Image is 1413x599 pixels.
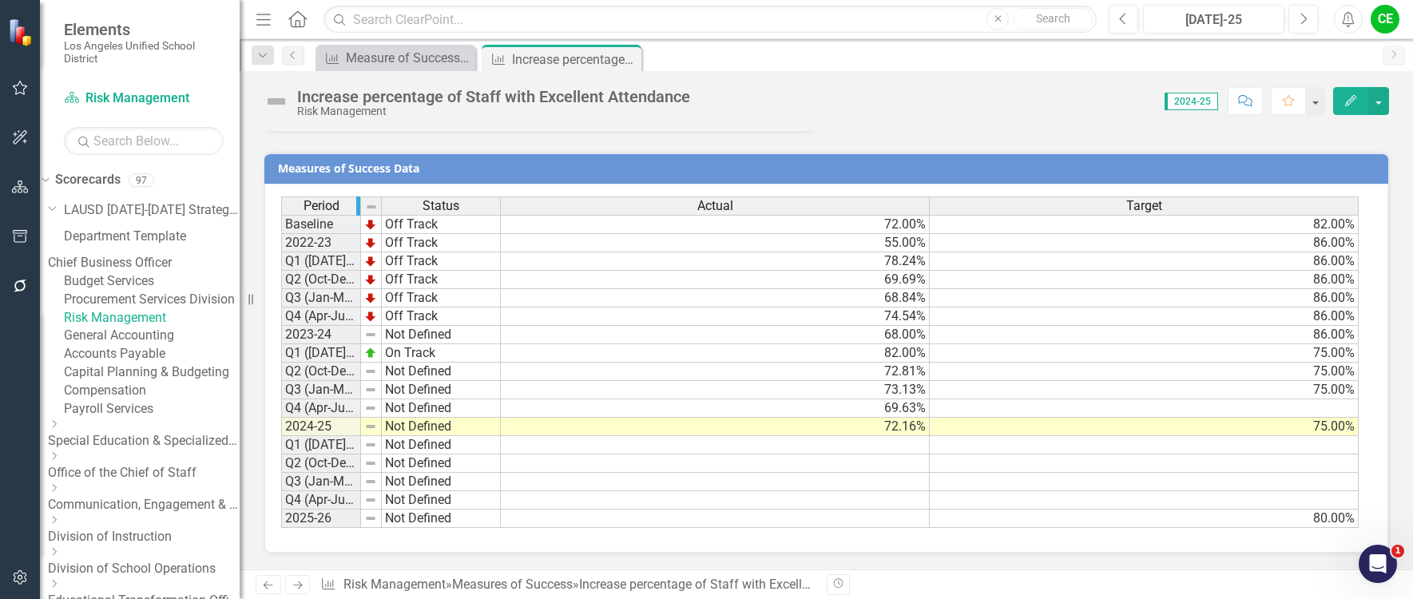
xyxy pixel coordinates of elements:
[281,399,361,418] td: Q4 (Apr-Jun)-24/25
[501,344,930,363] td: 82.00%
[281,510,361,528] td: 2025-26
[382,454,501,473] td: Not Defined
[382,271,501,289] td: Off Track
[304,199,339,213] span: Period
[579,577,887,592] div: Increase percentage of Staff with Excellent Attendance
[930,326,1359,344] td: 86.00%
[501,418,930,436] td: 72.16%
[382,252,501,271] td: Off Track
[364,475,377,488] img: 8DAGhfEEPCf229AAAAAElFTkSuQmCC
[364,365,377,378] img: 8DAGhfEEPCf229AAAAAElFTkSuQmCC
[281,215,361,234] td: Baseline
[1165,93,1218,110] span: 2024-25
[281,418,361,436] td: 2024-25
[364,328,377,341] img: 8DAGhfEEPCf229AAAAAElFTkSuQmCC
[48,560,240,578] a: Division of School Operations
[1391,545,1404,557] span: 1
[930,215,1359,234] td: 82.00%
[1371,5,1399,34] button: CE
[64,291,240,309] a: Procurement Services Division
[501,399,930,418] td: 69.63%
[382,399,501,418] td: Not Defined
[64,228,240,246] a: Department Template
[382,234,501,252] td: Off Track
[382,473,501,491] td: Not Defined
[423,199,459,213] span: Status
[64,345,240,363] a: Accounts Payable
[264,89,289,114] img: Not Defined
[501,326,930,344] td: 68.00%
[281,252,361,271] td: Q1 ([DATE]-Sep)-23/24
[382,491,501,510] td: Not Defined
[364,383,377,396] img: 8DAGhfEEPCf229AAAAAElFTkSuQmCC
[64,20,224,39] span: Elements
[320,576,814,594] div: » »
[364,420,377,433] img: 8DAGhfEEPCf229AAAAAElFTkSuQmCC
[48,528,240,546] a: Division of Instruction
[452,577,573,592] a: Measures of Success
[281,473,361,491] td: Q3 (Jan-Mar)-25/26
[382,326,501,344] td: Not Defined
[930,510,1359,528] td: 80.00%
[364,402,377,415] img: 8DAGhfEEPCf229AAAAAElFTkSuQmCC
[1359,545,1397,583] iframe: Intercom live chat
[64,363,240,382] a: Capital Planning & Budgeting
[281,289,361,307] td: Q3 (Jan-Mar)-23/24
[382,344,501,363] td: On Track
[382,381,501,399] td: Not Defined
[297,88,690,105] div: Increase percentage of Staff with Excellent Attendance
[64,382,240,400] a: Compensation
[501,363,930,381] td: 72.81%
[64,309,240,327] a: Risk Management
[48,496,240,514] a: Communication, Engagement & Collaboration
[48,254,240,272] a: Chief Business Officer
[365,200,378,213] img: 8DAGhfEEPCf229AAAAAElFTkSuQmCC
[364,347,377,359] img: zOikAAAAAElFTkSuQmCC
[501,381,930,399] td: 73.13%
[930,252,1359,271] td: 86.00%
[501,289,930,307] td: 68.84%
[64,400,240,419] a: Payroll Services
[364,292,377,304] img: TnMDeAgwAPMxUmUi88jYAAAAAElFTkSuQmCC
[297,105,690,117] div: Risk Management
[930,271,1359,289] td: 86.00%
[1149,10,1279,30] div: [DATE]-25
[48,432,240,450] a: Special Education & Specialized Programs
[364,457,377,470] img: 8DAGhfEEPCf229AAAAAElFTkSuQmCC
[1143,5,1284,34] button: [DATE]-25
[64,89,224,108] a: Risk Management
[323,6,1097,34] input: Search ClearPoint...
[64,327,240,345] a: General Accounting
[382,307,501,326] td: Off Track
[501,215,930,234] td: 72.00%
[1126,199,1162,213] span: Target
[382,510,501,528] td: Not Defined
[501,271,930,289] td: 69.69%
[281,271,361,289] td: Q2 (Oct-Dec)-23/24
[930,344,1359,363] td: 75.00%
[281,436,361,454] td: Q1 ([DATE]-Sep)-25/26
[281,307,361,326] td: Q4 (Apr-Jun)-23/24
[346,48,471,68] div: Measure of Success - Scorecard Report
[382,436,501,454] td: Not Defined
[281,363,361,381] td: Q2 (Oct-Dec)-24/25
[364,438,377,451] img: 8DAGhfEEPCf229AAAAAElFTkSuQmCC
[364,512,377,525] img: 8DAGhfEEPCf229AAAAAElFTkSuQmCC
[343,577,446,592] a: Risk Management
[281,491,361,510] td: Q4 (Apr-Jun)-25/26
[281,454,361,473] td: Q2 (Oct-Dec)-25/26
[930,381,1359,399] td: 75.00%
[129,173,154,187] div: 97
[930,418,1359,436] td: 75.00%
[48,464,240,482] a: Office of the Chief of Staff
[512,50,637,69] div: Increase percentage of Staff with Excellent Attendance
[364,236,377,249] img: TnMDeAgwAPMxUmUi88jYAAAAAElFTkSuQmCC
[364,218,377,231] img: TnMDeAgwAPMxUmUi88jYAAAAAElFTkSuQmCC
[1036,12,1070,25] span: Search
[501,234,930,252] td: 55.00%
[364,273,377,286] img: TnMDeAgwAPMxUmUi88jYAAAAAElFTkSuQmCC
[930,307,1359,326] td: 86.00%
[281,326,361,344] td: 2023-24
[501,307,930,326] td: 74.54%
